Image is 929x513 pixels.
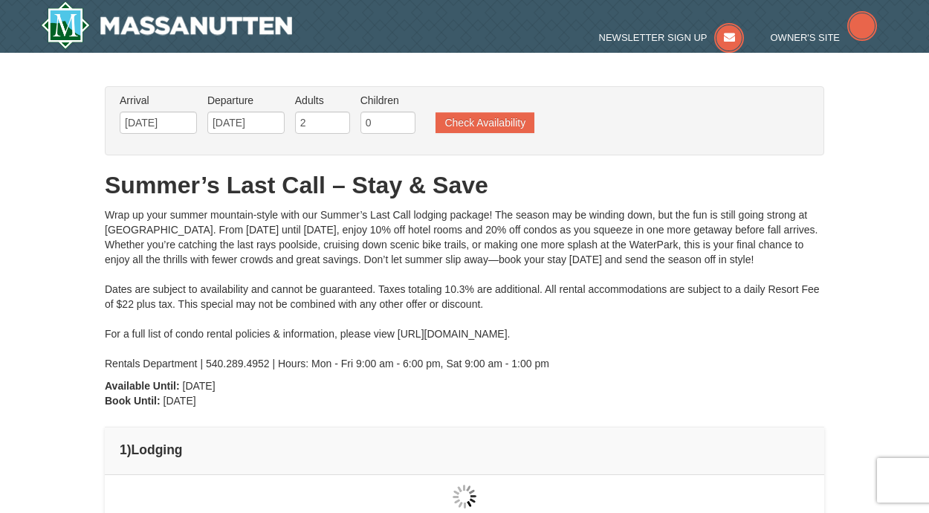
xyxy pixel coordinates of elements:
strong: Available Until: [105,380,180,392]
img: wait gif [453,485,476,509]
label: Adults [295,93,350,108]
label: Departure [207,93,285,108]
a: Newsletter Sign Up [599,32,745,43]
span: [DATE] [183,380,216,392]
div: Wrap up your summer mountain-style with our Summer’s Last Call lodging package! The season may be... [105,207,824,371]
strong: Book Until: [105,395,161,407]
a: Massanutten Resort [41,1,292,49]
a: Owner's Site [771,32,878,43]
label: Arrival [120,93,197,108]
img: Massanutten Resort Logo [41,1,292,49]
button: Check Availability [436,112,534,133]
span: Owner's Site [771,32,841,43]
h1: Summer’s Last Call – Stay & Save [105,170,824,200]
span: ) [127,442,132,457]
span: Newsletter Sign Up [599,32,708,43]
h4: 1 Lodging [120,442,809,457]
span: [DATE] [164,395,196,407]
label: Children [360,93,415,108]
